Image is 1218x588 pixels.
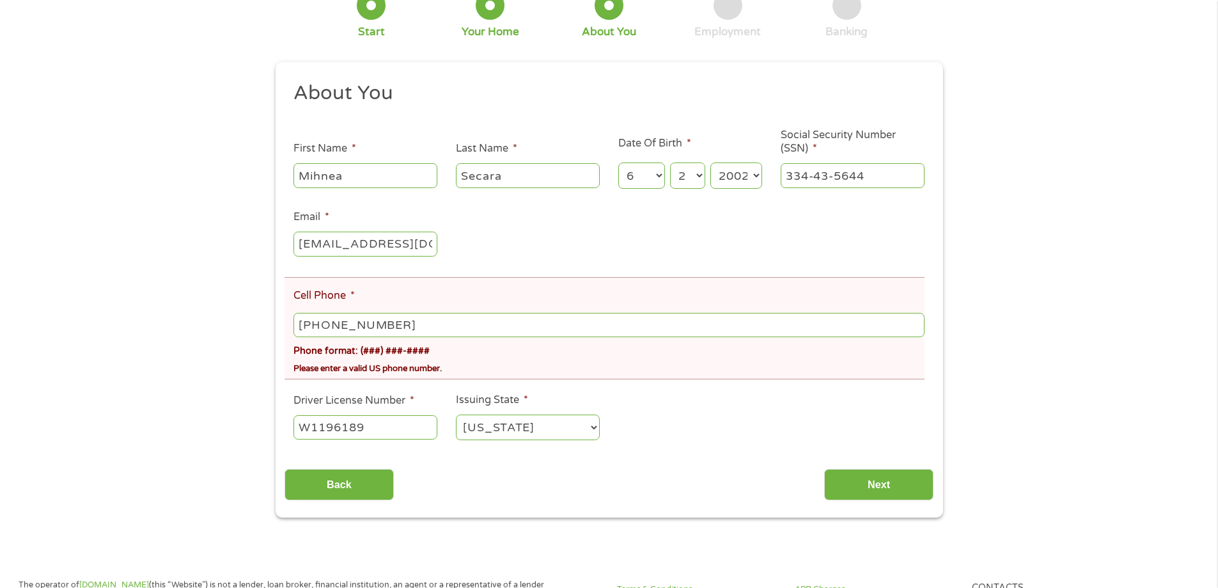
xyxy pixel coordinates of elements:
input: john@gmail.com [293,232,437,256]
label: First Name [293,142,356,155]
input: John [293,163,437,187]
input: Smith [456,163,600,187]
label: Email [293,211,329,224]
div: Start [358,25,385,39]
div: Phone format: (###) ###-#### [293,340,924,358]
div: About You [582,25,636,39]
div: Employment [694,25,761,39]
label: Cell Phone [293,289,355,303]
div: Please enter a valid US phone number. [293,358,924,375]
input: Back [285,469,394,500]
input: (541) 754-3010 [293,313,924,337]
h2: About You [293,81,915,106]
input: 078-05-1120 [781,163,925,187]
label: Last Name [456,142,517,155]
input: Next [824,469,933,500]
label: Date Of Birth [618,137,691,150]
label: Issuing State [456,393,528,407]
label: Driver License Number [293,394,414,408]
div: Your Home [462,25,519,39]
div: Banking [825,25,868,39]
label: Social Security Number (SSN) [781,129,925,155]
